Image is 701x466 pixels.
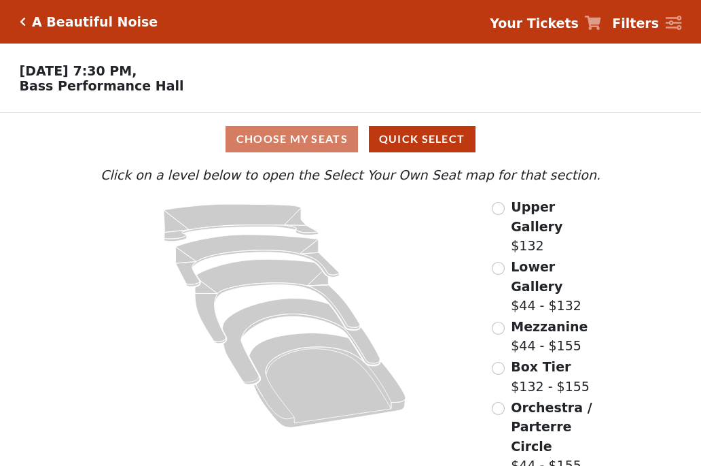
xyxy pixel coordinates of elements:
[490,16,579,31] strong: Your Tickets
[32,14,158,30] h5: A Beautiful Noise
[511,199,562,234] span: Upper Gallery
[176,235,340,286] path: Lower Gallery - Seats Available: 117
[612,14,681,33] a: Filters
[20,17,26,27] a: Click here to go back to filters
[511,400,592,454] span: Orchestra / Parterre Circle
[490,14,601,33] a: Your Tickets
[511,319,588,334] span: Mezzanine
[249,333,406,428] path: Orchestra / Parterre Circle - Seats Available: 35
[164,204,319,242] path: Upper Gallery - Seats Available: 155
[511,357,590,396] label: $132 - $155
[511,197,604,256] label: $132
[97,165,604,185] p: Click on a level below to open the Select Your Own Seat map for that section.
[612,16,659,31] strong: Filters
[511,257,604,316] label: $44 - $132
[369,126,475,152] button: Quick Select
[511,317,588,356] label: $44 - $155
[511,259,562,294] span: Lower Gallery
[511,359,571,374] span: Box Tier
